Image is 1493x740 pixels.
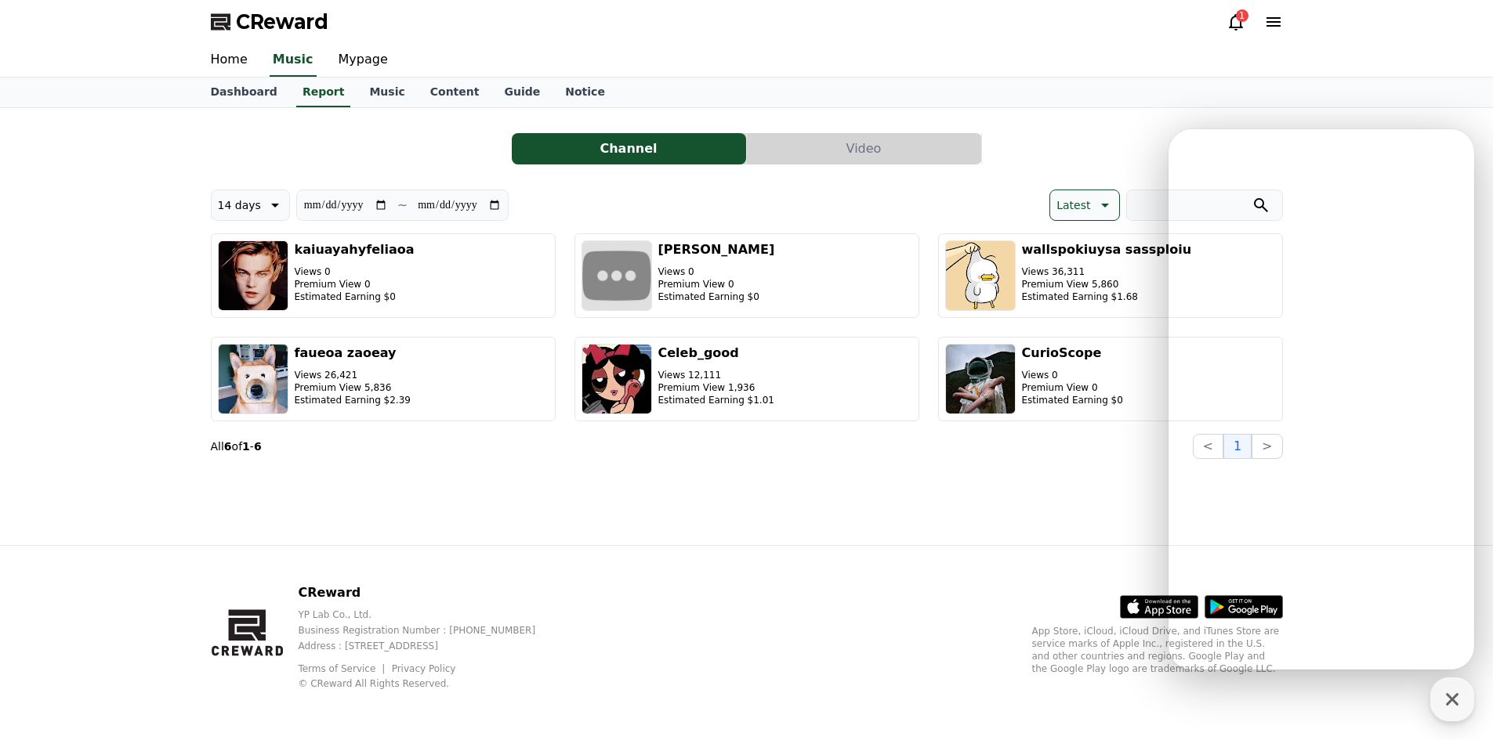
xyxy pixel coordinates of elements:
[1022,265,1192,278] p: Views 36,311
[211,190,290,221] button: 14 days
[1049,190,1119,221] button: Latest
[270,44,317,77] a: Music
[295,381,411,394] p: Premium View 5,836
[295,240,415,259] h3: kaiuayahyfeliaoa
[747,133,981,164] button: Video
[553,78,618,107] a: Notice
[1169,129,1474,670] iframe: Channel chat
[357,78,417,107] a: Music
[298,624,560,637] p: Business Registration Number : [PHONE_NUMBER]
[1022,240,1192,259] h3: wallspokiuysa sassploiu
[295,291,415,303] p: Estimated Earning $0
[298,583,560,602] p: CReward
[1236,9,1248,22] div: 1
[1022,381,1123,394] p: Premium View 0
[211,439,262,454] p: All of -
[1022,394,1123,406] p: Estimated Earning $0
[295,344,411,363] h3: faueoa zaoeay
[218,194,261,216] p: 14 days
[218,240,288,311] img: kaiuayahyfeliaoa
[574,337,919,421] button: Celeb_good Views 12,111 Premium View 1,936 Estimated Earning $1.01
[1022,278,1192,291] p: Premium View 5,860
[298,640,560,652] p: Address : [STREET_ADDRESS]
[295,278,415,291] p: Premium View 0
[1022,291,1192,303] p: Estimated Earning $1.68
[298,608,560,621] p: YP Lab Co., Ltd.
[295,265,415,278] p: Views 0
[658,265,775,278] p: Views 0
[658,381,774,394] p: Premium View 1,936
[236,9,328,34] span: CReward
[198,44,260,77] a: Home
[945,240,1016,311] img: wallspokiuysa sassploiu
[1032,625,1283,675] p: App Store, iCloud, iCloud Drive, and iTunes Store are service marks of Apple Inc., registered in ...
[254,440,262,453] strong: 6
[298,677,560,690] p: © CReward All Rights Reserved.
[211,337,556,421] button: faueoa zaoeay Views 26,421 Premium View 5,836 Estimated Earning $2.39
[298,663,387,674] a: Terms of Service
[582,240,652,311] img: Lshmi Powell
[218,344,288,414] img: faueoa zaoeay
[574,233,919,318] button: [PERSON_NAME] Views 0 Premium View 0 Estimated Earning $0
[658,394,774,406] p: Estimated Earning $1.01
[397,196,408,215] p: ~
[392,663,456,674] a: Privacy Policy
[658,240,775,259] h3: [PERSON_NAME]
[491,78,553,107] a: Guide
[211,9,328,34] a: CReward
[1056,194,1090,216] p: Latest
[418,78,492,107] a: Content
[938,337,1283,421] button: CurioScope Views 0 Premium View 0 Estimated Earning $0
[198,78,290,107] a: Dashboard
[658,344,774,363] h3: Celeb_good
[512,133,747,164] a: Channel
[1227,13,1245,31] a: 1
[1022,369,1123,381] p: Views 0
[211,233,556,318] button: kaiuayahyfeliaoa Views 0 Premium View 0 Estimated Earning $0
[658,278,775,291] p: Premium View 0
[747,133,982,164] a: Video
[296,78,351,107] a: Report
[945,344,1016,414] img: CurioScope
[242,440,250,453] strong: 1
[326,44,400,77] a: Mypage
[658,291,775,303] p: Estimated Earning $0
[938,233,1283,318] button: wallspokiuysa sassploiu Views 36,311 Premium View 5,860 Estimated Earning $1.68
[658,369,774,381] p: Views 12,111
[512,133,746,164] button: Channel
[295,369,411,381] p: Views 26,421
[582,344,652,414] img: Celeb_good
[295,394,411,406] p: Estimated Earning $2.39
[1022,344,1123,363] h3: CurioScope
[224,440,232,453] strong: 6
